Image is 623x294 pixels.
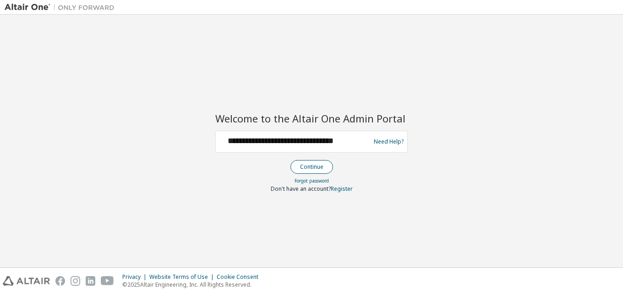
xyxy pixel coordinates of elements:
a: Forgot password [295,178,329,184]
div: Privacy [122,273,149,281]
h2: Welcome to the Altair One Admin Portal [215,112,408,125]
div: Website Terms of Use [149,273,217,281]
img: linkedin.svg [86,276,95,286]
img: youtube.svg [101,276,114,286]
button: Continue [290,160,333,174]
a: Register [331,185,353,193]
a: Need Help? [374,141,404,142]
p: © 2025 Altair Engineering, Inc. All Rights Reserved. [122,281,264,288]
img: facebook.svg [55,276,65,286]
img: Altair One [5,3,119,12]
img: altair_logo.svg [3,276,50,286]
img: instagram.svg [71,276,80,286]
div: Cookie Consent [217,273,264,281]
span: Don't have an account? [271,185,331,193]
